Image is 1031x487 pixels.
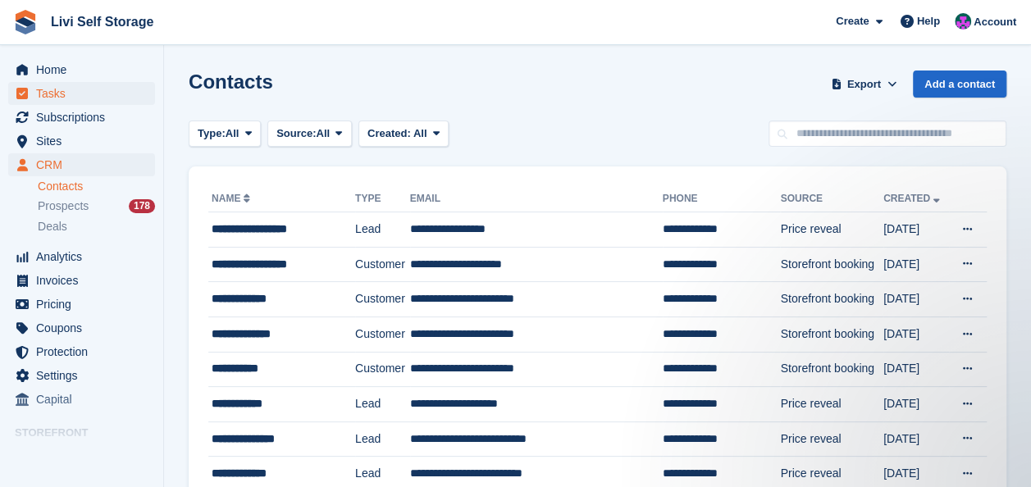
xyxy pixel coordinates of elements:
td: Customer [355,247,410,282]
td: Lead [355,387,410,422]
span: Sites [36,130,135,152]
td: Lead [355,212,410,248]
a: menu [8,130,155,152]
span: All [317,125,331,142]
a: Deals [38,218,155,235]
span: Capital [36,388,135,411]
span: Protection [36,340,135,363]
a: menu [8,106,155,129]
img: stora-icon-8386f47178a22dfd0bd8f6a31ec36ba5ce8667c1dd55bd0f319d3a0aa187defe.svg [13,10,38,34]
span: Analytics [36,245,135,268]
td: [DATE] [883,247,949,282]
a: Prospects 178 [38,198,155,215]
td: [DATE] [883,212,949,248]
a: Livi Self Storage [44,8,160,35]
button: Source: All [267,121,352,148]
a: Add a contact [913,71,1006,98]
td: Customer [355,316,410,352]
button: Type: All [189,121,261,148]
span: Export [847,76,881,93]
div: 178 [129,199,155,213]
th: Phone [663,186,781,212]
img: Graham Cameron [955,13,971,30]
button: Created: All [358,121,449,148]
a: menu [8,364,155,387]
span: Source: [276,125,316,142]
span: All [226,125,240,142]
td: Storefront booking [780,352,883,387]
td: [DATE] [883,421,949,457]
h1: Contacts [189,71,273,93]
td: [DATE] [883,316,949,352]
a: menu [8,82,155,105]
span: Deals [38,219,67,234]
td: Price reveal [780,421,883,457]
span: Home [36,58,135,81]
a: menu [8,58,155,81]
a: Preview store [135,447,155,467]
a: menu [8,245,155,268]
th: Source [780,186,883,212]
span: Prospects [38,198,89,214]
a: menu [8,269,155,292]
span: Account [974,14,1016,30]
a: Created [883,193,943,204]
a: menu [8,316,155,339]
span: CRM [36,153,135,176]
a: menu [8,293,155,316]
span: Settings [36,364,135,387]
span: Subscriptions [36,106,135,129]
span: Coupons [36,316,135,339]
a: menu [8,340,155,363]
span: Type: [198,125,226,142]
a: menu [8,388,155,411]
td: [DATE] [883,282,949,317]
a: menu [8,153,155,176]
td: Price reveal [780,387,883,422]
td: Customer [355,352,410,387]
td: Storefront booking [780,282,883,317]
td: Lead [355,421,410,457]
button: Export [828,71,900,98]
td: Price reveal [780,212,883,248]
span: Create [836,13,869,30]
span: Help [917,13,940,30]
span: Online Store [36,445,135,468]
td: Customer [355,282,410,317]
td: [DATE] [883,352,949,387]
td: Storefront booking [780,316,883,352]
span: Tasks [36,82,135,105]
a: menu [8,445,155,468]
span: Created: [367,127,411,139]
th: Email [410,186,663,212]
span: All [413,127,427,139]
td: Storefront booking [780,247,883,282]
span: Invoices [36,269,135,292]
span: Storefront [15,425,163,441]
span: Pricing [36,293,135,316]
a: Contacts [38,179,155,194]
th: Type [355,186,410,212]
td: [DATE] [883,387,949,422]
a: Name [212,193,253,204]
